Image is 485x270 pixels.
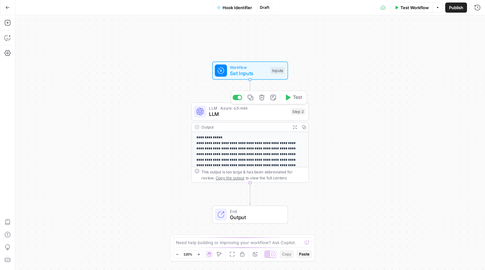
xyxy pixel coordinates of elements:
[279,250,294,258] button: Copy
[183,252,192,257] span: 120%
[299,251,309,257] span: Paste
[296,250,312,258] button: Paste
[271,67,284,74] div: Inputs
[260,5,269,10] span: Draft
[391,3,433,13] button: Test Workflow
[400,4,429,11] span: Test Workflow
[201,124,288,130] div: Output
[230,208,281,214] span: End
[230,64,267,70] span: Workflow
[209,111,288,118] span: LLM
[216,176,244,180] span: Copy the output
[223,4,252,11] span: Hook Identifier
[445,3,467,13] button: Publish
[209,105,288,111] span: LLM · Azure: o3-mini
[230,213,281,221] span: Output
[282,93,305,102] button: Test
[201,169,305,181] div: This output is too large & has been abbreviated for review. to view the full content.
[449,4,463,11] span: Publish
[282,251,291,257] span: Copy
[291,108,306,115] div: Step 2
[191,62,309,80] div: WorkflowSet InputsInputs
[213,3,256,13] button: Hook Identifier
[293,94,302,101] span: Test
[230,69,267,77] span: Set Inputs
[249,183,251,205] g: Edge from step_2 to end
[191,206,309,224] div: EndOutput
